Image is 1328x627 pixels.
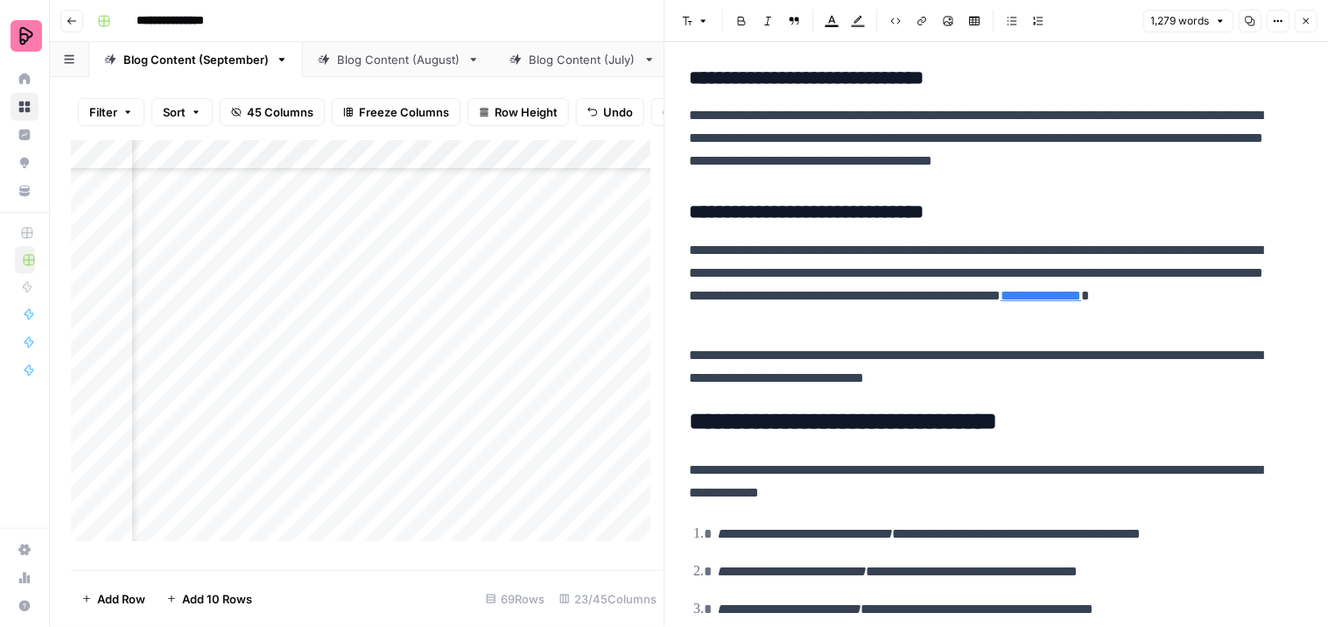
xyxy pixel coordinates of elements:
button: Undo [576,98,644,126]
a: Blog Content (August) [303,42,495,77]
button: 1,279 words [1143,10,1233,32]
a: Home [11,65,39,93]
button: Filter [78,98,144,126]
button: Row Height [467,98,569,126]
span: Filter [89,103,117,121]
div: 69 Rows [479,585,552,613]
span: Freeze Columns [359,103,449,121]
div: Blog Content (July) [529,51,636,68]
span: Undo [603,103,633,121]
span: Add 10 Rows [182,590,252,608]
button: Help + Support [11,592,39,620]
span: 1,279 words [1151,13,1210,29]
a: Blog Content (September) [89,42,303,77]
a: Opportunities [11,149,39,177]
span: Row Height [495,103,558,121]
a: Your Data [11,177,39,205]
button: Add 10 Rows [156,585,263,613]
div: 23/45 Columns [552,585,664,613]
a: Settings [11,536,39,564]
span: 45 Columns [247,103,313,121]
span: Sort [163,103,186,121]
button: 45 Columns [220,98,325,126]
a: Blog Content (July) [495,42,671,77]
a: Insights [11,121,39,149]
button: Freeze Columns [332,98,460,126]
a: Browse [11,93,39,121]
img: Preply Logo [11,20,42,52]
span: Add Row [97,590,145,608]
button: Add Row [71,585,156,613]
div: Blog Content (September) [123,51,269,68]
button: Sort [151,98,213,126]
div: Blog Content (August) [337,51,460,68]
button: Workspace: Preply [11,14,39,58]
a: Usage [11,564,39,592]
